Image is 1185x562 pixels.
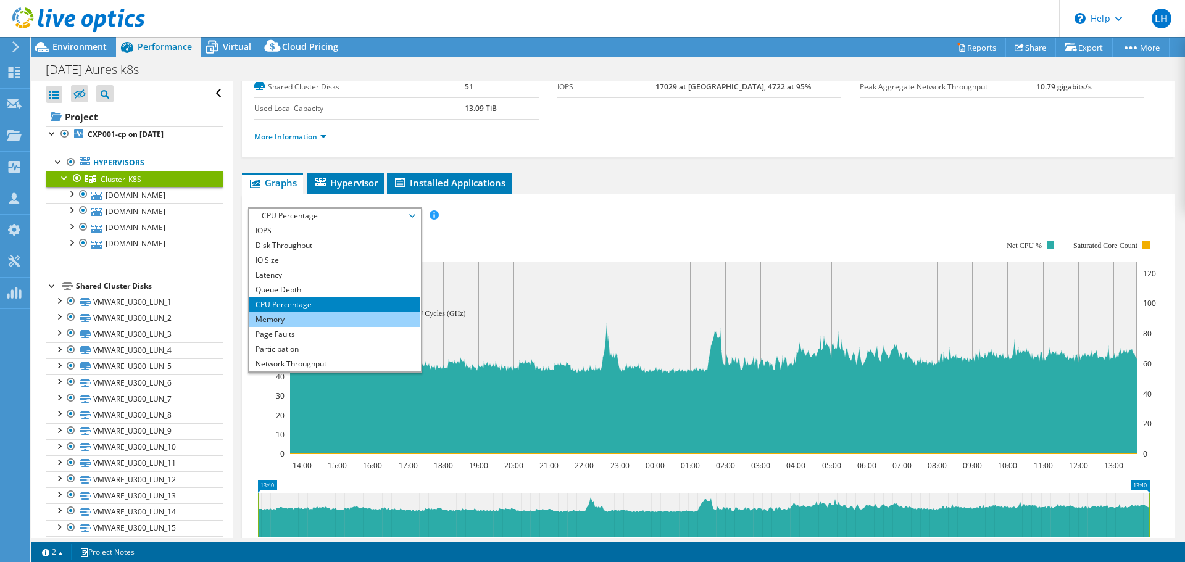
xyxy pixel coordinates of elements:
text: 100 [1143,298,1156,308]
li: CPU Percentage [249,297,420,312]
a: VMWARE_U300_LUN_5 [46,358,223,374]
b: 13.09 TiB [465,103,497,114]
a: VMWARE_U300_LUN_9 [46,423,223,439]
a: Export [1055,38,1113,57]
text: Net CPU % [1007,241,1042,250]
text: 10 [276,429,285,440]
a: VMWARE_U300_LUN_10 [46,439,223,455]
text: 00:00 [646,460,665,471]
label: Peak Aggregate Network Throughput [860,81,1036,93]
a: VMWARE_U300_LUN_15 [46,520,223,536]
a: VMWARE_U300_LUN_13 [46,487,223,503]
a: [DOMAIN_NAME] [46,187,223,203]
li: Latency [249,268,420,283]
a: VMWARE_U300_LUN_1 [46,294,223,310]
text: 20:00 [504,460,523,471]
text: 23:00 [610,460,630,471]
text: 01:00 [681,460,700,471]
text: 06:00 [857,460,876,471]
a: More Information [254,131,326,142]
a: VMWARE_U300_LUN_2 [46,310,223,326]
text: 07:00 [892,460,912,471]
text: 05:00 [822,460,841,471]
a: [DOMAIN_NAME] [46,220,223,236]
text: 18:00 [434,460,453,471]
text: 03:00 [751,460,770,471]
a: VMWARE_U300_LUN_14 [46,503,223,519]
text: 120 [1143,268,1156,279]
label: Used Local Capacity [254,102,465,115]
a: More [1112,38,1170,57]
li: Network Throughput [249,357,420,371]
a: VMWARE_U300_LUN_12 [46,471,223,487]
span: Cluster_K8S [101,174,141,184]
li: Page Faults [249,327,420,342]
a: Cluster_K8S [46,171,223,187]
a: VMWARE_U300_LUN_6 [46,374,223,391]
li: Participation [249,342,420,357]
a: VMWARE_U300_LUN_11 [46,455,223,471]
li: Queue Depth [249,283,420,297]
text: 19:00 [469,460,488,471]
b: CXP001-cp on [DATE] [88,129,164,139]
a: CXP001-cp on [DATE] [46,126,223,143]
text: 40 [276,371,285,382]
text: 0 [280,448,285,459]
text: 40 [1143,389,1152,399]
text: Saturated Core Count [1073,241,1138,250]
text: 10:00 [998,460,1017,471]
text: 60 [1143,358,1152,369]
li: IO Size [249,253,420,268]
li: IOPS [249,223,420,238]
a: Project [46,107,223,126]
text: 13:00 [1104,460,1123,471]
span: Graphs [248,176,297,189]
span: LH [1152,9,1171,28]
b: 10.79 gigabits/s [1036,81,1092,92]
b: 51 [465,81,473,92]
span: Virtual [223,41,251,52]
a: [DOMAIN_NAME] [46,203,223,219]
text: 11:00 [1034,460,1053,471]
text: 15:00 [328,460,347,471]
span: CPU Percentage [256,209,414,223]
svg: \n [1075,13,1086,24]
text: 22:00 [575,460,594,471]
a: VMWARE_U300_LUN_7 [46,391,223,407]
text: 14:00 [293,460,312,471]
text: 17:00 [399,460,418,471]
h1: [DATE] Aures k8s [40,63,158,76]
label: IOPS [557,81,655,93]
text: 0 [1143,448,1147,459]
text: 30 [276,391,285,401]
a: VMWARE_U300_LUN_4 [46,342,223,358]
text: 20 [276,410,285,421]
a: Project Notes [71,544,143,560]
li: Memory [249,312,420,327]
text: 20 [1143,418,1152,429]
a: VMWARE_U300_LUN_8 [46,407,223,423]
span: Cloud Pricing [282,41,338,52]
label: Shared Cluster Disks [254,81,465,93]
a: [DOMAIN_NAME] [46,236,223,252]
b: 17029 at [GEOGRAPHIC_DATA], 4722 at 95% [655,81,811,92]
text: 21:00 [539,460,559,471]
a: Hypervisors [46,155,223,171]
text: 12:00 [1069,460,1088,471]
text: 09:00 [963,460,982,471]
span: Environment [52,41,107,52]
a: Reports [947,38,1006,57]
a: Share [1005,38,1056,57]
a: 2 [33,544,72,560]
span: Performance [138,41,192,52]
div: Shared Cluster Disks [76,279,223,294]
a: VMWARE_U300_LUN_16 [46,536,223,552]
a: VMWARE_U300_LUN_3 [46,326,223,342]
span: Installed Applications [393,176,505,189]
text: 16:00 [363,460,382,471]
span: Hypervisor [314,176,378,189]
text: 80 [1143,328,1152,339]
text: 04:00 [786,460,805,471]
text: 02:00 [716,460,735,471]
li: Disk Throughput [249,238,420,253]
